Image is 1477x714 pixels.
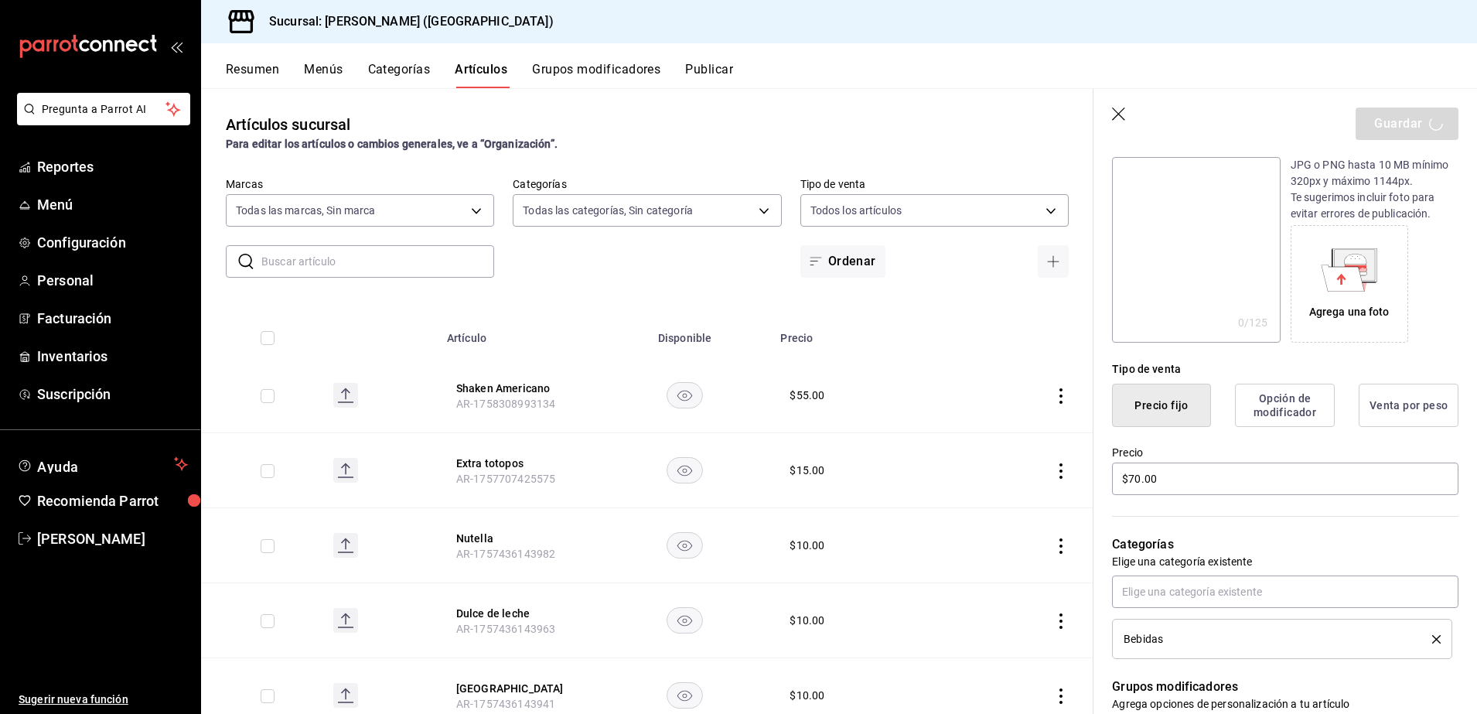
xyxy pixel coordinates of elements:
[226,113,350,136] div: Artículos sucursal
[1053,388,1069,404] button: actions
[523,203,693,218] span: Todas las categorías, Sin categoría
[1112,554,1458,569] p: Elige una categoría existente
[170,40,182,53] button: open_drawer_menu
[456,698,555,710] span: AR-1757436143941
[456,531,580,546] button: edit-product-location
[1112,361,1458,377] div: Tipo de venta
[42,101,166,118] span: Pregunta a Parrot AI
[37,156,188,177] span: Reportes
[456,623,555,635] span: AR-1757436143963
[1112,463,1458,495] input: $0.00
[1291,157,1458,222] p: JPG o PNG hasta 10 MB mínimo 320px y máximo 1144px. Te sugerimos incluir foto para evitar errores...
[1112,678,1458,696] p: Grupos modificadores
[368,62,431,88] button: Categorías
[1112,384,1211,427] button: Precio fijo
[1112,447,1458,458] label: Precio
[667,682,703,709] button: availability-product
[236,203,376,218] span: Todas las marcas, Sin marca
[1112,576,1458,608] input: Elige una categoría existente
[790,688,824,703] div: $ 10.00
[790,538,824,553] div: $ 10.00
[667,532,703,559] button: availability-product
[800,245,885,278] button: Ordenar
[261,246,494,277] input: Buscar artículo
[456,548,555,560] span: AR-1757436143982
[37,194,188,215] span: Menú
[226,62,279,88] button: Resumen
[1421,635,1441,644] button: delete
[19,692,188,708] span: Sugerir nueva función
[1053,613,1069,629] button: actions
[456,473,555,485] span: AR-1757707425575
[667,382,703,408] button: availability-product
[37,232,188,253] span: Configuración
[790,463,824,478] div: $ 15.00
[456,398,555,410] span: AR-1758308993134
[800,179,1069,190] label: Tipo de venta
[810,203,902,218] span: Todos los artículos
[790,388,824,403] div: $ 55.00
[226,138,558,150] strong: Para editar los artículos o cambios generales, ve a “Organización”.
[1112,535,1458,554] p: Categorías
[790,613,824,628] div: $ 10.00
[1124,634,1163,644] span: Bebidas
[1053,688,1069,704] button: actions
[37,308,188,329] span: Facturación
[257,12,554,31] h3: Sucursal: [PERSON_NAME] ([GEOGRAPHIC_DATA])
[455,62,507,88] button: Artículos
[1053,463,1069,479] button: actions
[11,112,190,128] a: Pregunta a Parrot AI
[599,309,772,358] th: Disponible
[37,455,168,473] span: Ayuda
[513,179,781,190] label: Categorías
[37,528,188,549] span: [PERSON_NAME]
[1309,304,1390,320] div: Agrega una foto
[1235,384,1335,427] button: Opción de modificador
[685,62,733,88] button: Publicar
[667,607,703,634] button: availability-product
[456,681,580,696] button: edit-product-location
[304,62,343,88] button: Menús
[456,381,580,396] button: edit-product-location
[17,93,190,125] button: Pregunta a Parrot AI
[226,62,1477,88] div: navigation tabs
[226,179,494,190] label: Marcas
[37,346,188,367] span: Inventarios
[667,457,703,483] button: availability-product
[37,490,188,511] span: Recomienda Parrot
[438,309,599,358] th: Artículo
[1295,229,1404,339] div: Agrega una foto
[456,456,580,471] button: edit-product-location
[1112,696,1458,712] p: Agrega opciones de personalización a tu artículo
[37,270,188,291] span: Personal
[532,62,660,88] button: Grupos modificadores
[1238,315,1268,330] div: 0 /125
[456,606,580,621] button: edit-product-location
[1359,384,1458,427] button: Venta por peso
[37,384,188,405] span: Suscripción
[1053,538,1069,554] button: actions
[771,309,955,358] th: Precio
